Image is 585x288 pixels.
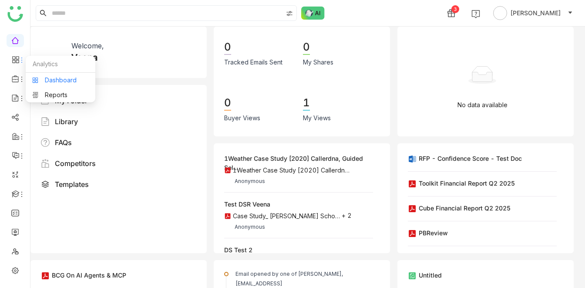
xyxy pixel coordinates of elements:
div: My Shares [303,58,333,67]
div: Analytics [26,56,95,73]
div: Competitors [55,158,96,169]
div: Tracked Emails Sent [224,58,282,67]
span: [PERSON_NAME] [511,8,561,18]
div: 0 [303,40,310,55]
div: 0 [224,96,231,111]
img: ask-buddy-normal.svg [301,7,325,20]
div: Anonymous [235,177,265,185]
a: Reports [32,92,89,98]
div: Veena [71,51,97,64]
div: Cube Financial Report Q2 2025 [419,203,511,213]
div: Untitled [419,271,442,280]
div: Toolkit Financial Report Q2 2025 [419,179,515,188]
div: 1 [303,96,310,111]
img: pdf.svg [224,213,231,220]
img: help.svg [471,10,480,18]
img: avatar [493,6,507,20]
a: Dashboard [32,77,89,83]
span: Email opened by one of [PERSON_NAME], [EMAIL_ADDRESS] [235,271,343,287]
div: Test DSR Veena [224,200,270,209]
img: search-type.svg [286,10,293,17]
div: Case Study_ [PERSON_NAME] Scho… [233,212,340,220]
div: PBReview [419,228,448,237]
div: 0 [224,40,231,55]
div: Welcome, [71,41,104,51]
div: RFP - Confidence Score - Test Doc [419,154,522,163]
img: pdf.svg [224,167,231,174]
div: Library [55,116,78,127]
div: Templates [55,179,89,190]
div: My Views [303,113,331,123]
div: FAQs [55,137,72,148]
button: [PERSON_NAME] [491,6,575,20]
p: No data available [457,100,508,110]
span: + 2 [342,212,352,220]
div: DS Test 2 [224,245,252,254]
div: 1Weather Case Study [2020] Callerdn… [233,166,350,174]
div: 1Weather Case Study [2020] Callerdna, Guided Sel... [224,154,373,172]
div: BCG on AI Agents & MCP [52,271,126,280]
img: logo [7,6,23,22]
img: 619b7b4f13e9234403e7079e [41,41,64,64]
div: 3 [451,5,459,13]
div: Anonymous [235,223,265,231]
div: Buyer Views [224,113,260,123]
